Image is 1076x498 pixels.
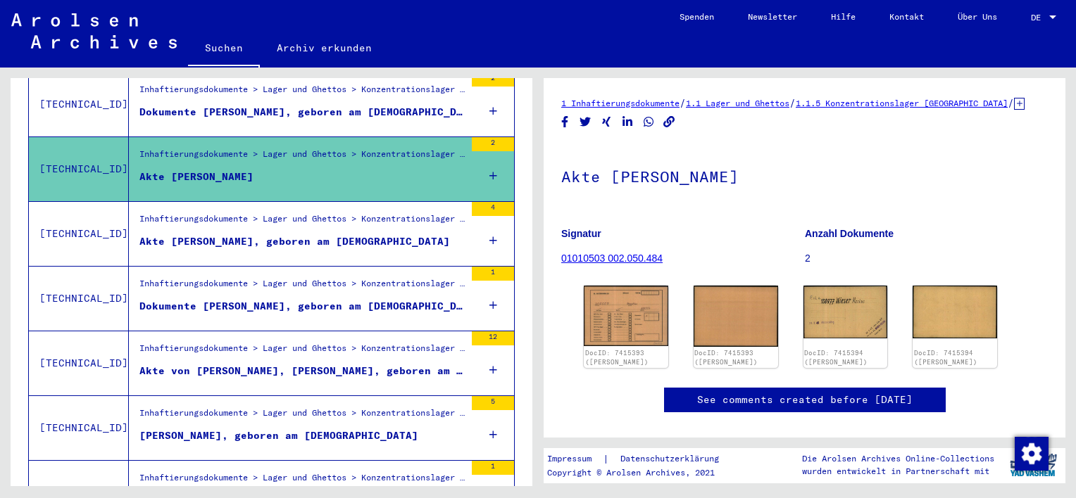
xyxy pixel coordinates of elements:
[680,96,686,109] span: /
[609,452,736,466] a: Datenschutzerklärung
[29,266,129,331] td: [TECHNICAL_ID]
[29,72,129,136] td: [TECHNICAL_ID]
[802,452,994,465] p: Die Arolsen Archives Online-Collections
[802,465,994,478] p: wurden entwickelt in Partnerschaft mit
[686,98,789,108] a: 1.1 Lager und Ghettos
[472,267,514,281] div: 1
[139,105,465,120] div: Dokumente [PERSON_NAME], geboren am [DEMOGRAPHIC_DATA]
[139,170,254,184] div: Akte [PERSON_NAME]
[139,234,450,249] div: Akte [PERSON_NAME], geboren am [DEMOGRAPHIC_DATA]
[472,396,514,410] div: 5
[188,31,260,68] a: Suchen
[561,228,601,239] b: Signatur
[561,98,680,108] a: 1 Inhaftierungsdokumente
[642,113,656,131] button: Share on WhatsApp
[558,113,573,131] button: Share on Facebook
[139,148,465,167] div: Inhaftierungsdokumente > Lager und Ghettos > Konzentrationslager [GEOGRAPHIC_DATA] > Individuelle...
[1014,436,1048,470] div: Zustimmung ändern
[29,136,129,201] td: [TECHNICAL_ID]
[29,395,129,460] td: [TECHNICAL_ID]
[694,286,778,347] img: 002.jpg
[139,471,465,491] div: Inhaftierungsdokumente > Lager und Ghettos > Konzentrationslager [GEOGRAPHIC_DATA] > Individuelle...
[139,212,465,232] div: Inhaftierungsdokumente > Lager und Ghettos > Konzentrationslager [GEOGRAPHIC_DATA] > Individuelle...
[805,251,1048,266] p: 2
[694,349,758,366] a: DocID: 7415393 ([PERSON_NAME])
[547,452,603,466] a: Impressum
[789,96,796,109] span: /
[139,407,465,426] div: Inhaftierungsdokumente > Lager und Ghettos > Konzentrationslager [GEOGRAPHIC_DATA] > Individuelle...
[139,277,465,297] div: Inhaftierungsdokumente > Lager und Ghettos > Konzentrationslager [GEOGRAPHIC_DATA] > Individuelle...
[139,428,418,443] div: [PERSON_NAME], geboren am [DEMOGRAPHIC_DATA]
[662,113,677,131] button: Copy link
[139,364,465,378] div: Akte von [PERSON_NAME], [PERSON_NAME], geboren am [DEMOGRAPHIC_DATA]
[584,286,668,346] img: 001.jpg
[599,113,614,131] button: Share on Xing
[472,331,514,345] div: 12
[1007,447,1060,483] img: yv_logo.png
[914,349,977,366] a: DocID: 7415394 ([PERSON_NAME])
[620,113,635,131] button: Share on LinkedIn
[139,299,465,314] div: Dokumente [PERSON_NAME], geboren am [DEMOGRAPHIC_DATA]
[547,452,736,466] div: |
[803,286,888,338] img: 001.jpg
[804,349,868,366] a: DocID: 7415394 ([PERSON_NAME])
[29,201,129,266] td: [TECHNICAL_ID]
[547,466,736,479] p: Copyright © Arolsen Archives, 2021
[472,461,514,475] div: 1
[561,144,1048,206] h1: Akte [PERSON_NAME]
[472,202,514,216] div: 4
[472,72,514,87] div: 2
[585,349,649,366] a: DocID: 7415393 ([PERSON_NAME])
[1008,96,1014,109] span: /
[11,13,177,49] img: Arolsen_neg.svg
[1031,13,1046,23] span: DE
[796,98,1008,108] a: 1.1.5 Konzentrationslager [GEOGRAPHIC_DATA]
[139,83,465,103] div: Inhaftierungsdokumente > Lager und Ghettos > Konzentrationslager [GEOGRAPHIC_DATA] > Individuelle...
[578,113,593,131] button: Share on Twitter
[561,253,663,264] a: 01010503 002.050.484
[260,31,389,65] a: Archiv erkunden
[805,228,894,239] b: Anzahl Dokumente
[913,286,997,338] img: 002.jpg
[472,137,514,151] div: 2
[29,331,129,395] td: [TECHNICAL_ID]
[1015,437,1049,471] img: Zustimmung ändern
[697,392,913,407] a: See comments created before [DATE]
[139,342,465,362] div: Inhaftierungsdokumente > Lager und Ghettos > Konzentrationslager [GEOGRAPHIC_DATA] > Individuelle...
